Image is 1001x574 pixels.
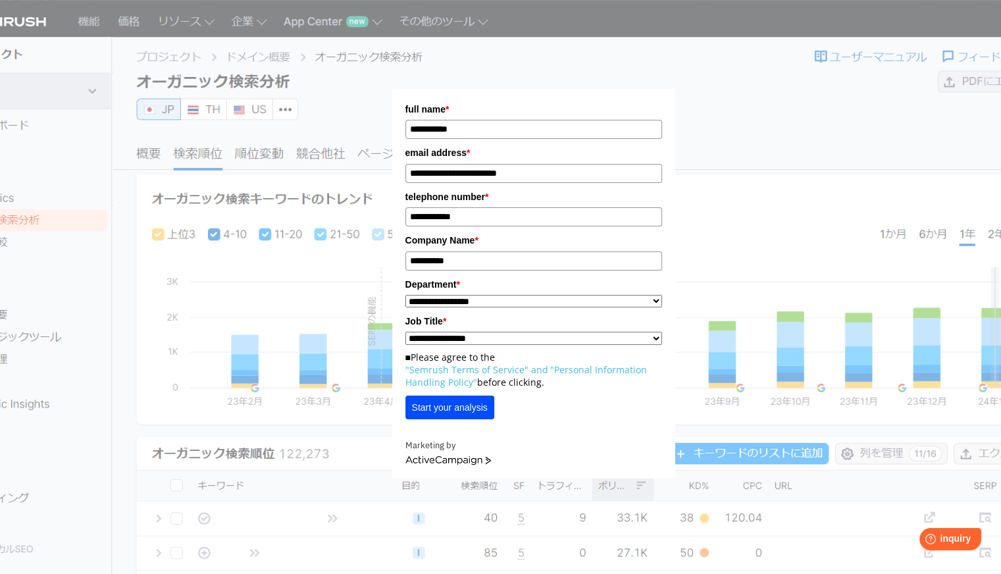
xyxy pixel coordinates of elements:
button: Start your analysis [405,396,494,419]
font: Start your analysis [412,402,488,413]
font: full name [405,104,446,115]
font: ■Please agree to the [405,351,495,363]
font: telephone number [405,192,485,202]
iframe: Help widget launcher [884,523,987,560]
font: email address [405,147,467,158]
font: Marketing by [405,440,455,451]
font: Company Name [405,235,475,246]
font: before clicking. [477,376,544,388]
font: Department [405,279,457,290]
a: "Semrush Terms of Service" and [405,363,548,376]
a: "Personal Information Handling Policy" [405,363,647,388]
font: Job Title [405,316,443,326]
